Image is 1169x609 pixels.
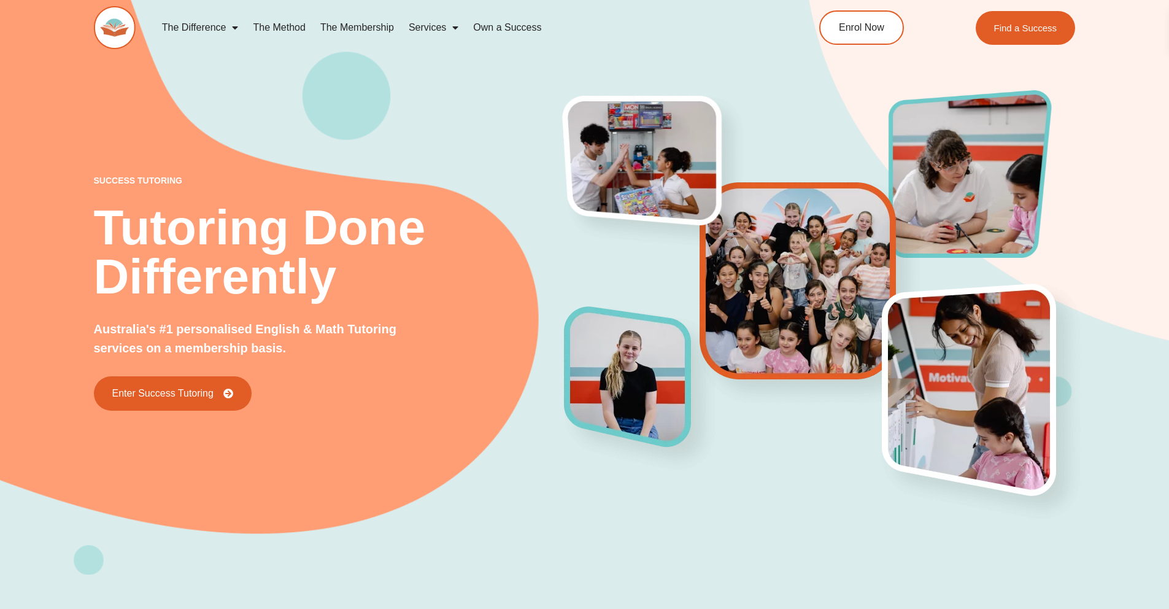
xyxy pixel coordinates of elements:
a: The Difference [155,14,246,42]
a: Own a Success [466,14,549,42]
a: Enrol Now [819,10,904,45]
span: Enrol Now [839,23,884,33]
nav: Menu [155,14,763,42]
a: Enter Success Tutoring [94,376,252,411]
span: Enter Success Tutoring [112,389,214,398]
a: Find a Success [976,11,1076,45]
a: Services [401,14,466,42]
span: Find a Success [994,23,1057,33]
p: Australia's #1 personalised English & Math Tutoring services on a membership basis. [94,320,438,358]
a: The Membership [313,14,401,42]
a: The Method [245,14,312,42]
h2: Tutoring Done Differently [94,203,565,301]
p: success tutoring [94,176,565,185]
